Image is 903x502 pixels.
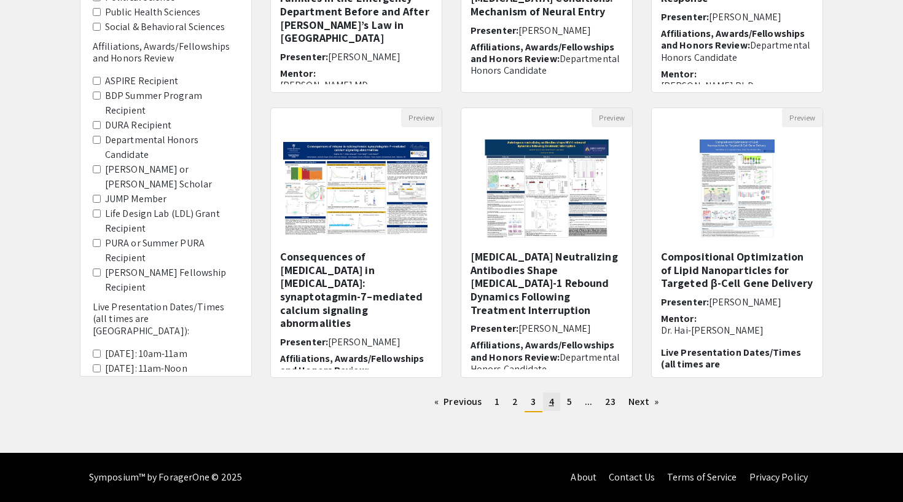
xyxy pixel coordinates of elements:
[687,127,787,250] img: <p><span style="background-color: transparent; color: rgb(0, 0, 0);">Compositional Optimization o...
[782,108,823,127] button: Preview
[661,250,813,290] h5: Compositional Optimization of Lipid Nanoparticles for Targeted β-Cell Gene Delivery
[549,395,554,408] span: 4
[105,133,239,162] label: Departmental Honors Candidate
[280,250,432,330] h5: Consequences of [MEDICAL_DATA] in [MEDICAL_DATA]: synaptotagmin-7–mediated calcium signaling abno...
[105,118,171,133] label: DURA Recipient
[105,265,239,295] label: [PERSON_NAME] Fellowship Recipient
[661,27,805,52] span: Affiliations, Awards/Fellowships and Honors Review:
[401,108,442,127] button: Preview
[280,67,316,80] span: Mentor:
[471,41,614,65] span: Affiliations, Awards/Fellowships and Honors Review:
[328,50,401,63] span: [PERSON_NAME]
[749,471,808,484] a: Privacy Policy
[661,39,810,63] span: Departmental Honors Candidate
[105,376,181,391] label: [DATE]: 1pm-2pm
[571,471,596,484] a: About
[471,250,623,316] h5: [MEDICAL_DATA] Neutralizing Antibodies Shape [MEDICAL_DATA]-1 Rebound Dynamics Following Treatmen...
[428,393,488,411] a: Previous page
[280,336,432,348] h6: Presenter:
[661,296,813,308] h6: Presenter:
[661,68,697,80] span: Mentor:
[461,108,633,378] div: Open Presentation <p class="ql-align-center"><strong>Autologous Neutralizing Antibodies Shape HIV...
[105,236,239,265] label: PURA or Summer PURA Recipient
[512,395,518,408] span: 2
[667,471,737,484] a: Terms of Service
[89,453,242,502] div: Symposium™ by ForagerOne © 2025
[105,88,239,118] label: BDP Summer Program Recipient
[280,51,432,63] h6: Presenter:
[105,192,166,206] label: JUMP Member
[661,11,813,23] h6: Presenter:
[93,301,239,337] h6: Live Presentation Dates/Times (all times are [GEOGRAPHIC_DATA]):
[280,352,424,377] span: Affiliations, Awards/Fellowships and Honors Review:
[105,5,200,20] label: Public Health Sciences
[661,346,801,382] span: Live Presentation Dates/Times (all times are [GEOGRAPHIC_DATA])::
[328,335,401,348] span: [PERSON_NAME]
[518,322,591,335] span: [PERSON_NAME]
[585,395,592,408] span: ...
[531,395,536,408] span: 3
[105,206,239,236] label: Life Design Lab (LDL) Grant Recipient
[105,361,187,376] label: [DATE]: 11am-Noon
[651,108,823,378] div: Open Presentation <p><span style="background-color: transparent; color: rgb(0, 0, 0);">Compositio...
[271,130,442,248] img: <p>Consequences of relapse in schizophrenia: synaptotagmin-7–mediated calcium signaling abnormali...
[471,52,620,77] span: Departmental Honors Candidate
[471,127,622,250] img: <p class="ql-align-center"><strong>Autologous Neutralizing Antibodies Shape HIV-1 Rebound Dynamic...
[622,393,665,411] a: Next page
[471,25,623,36] h6: Presenter:
[567,395,572,408] span: 5
[609,471,655,484] a: Contact Us
[661,324,813,336] p: Dr. Hai-[PERSON_NAME]
[518,24,591,37] span: [PERSON_NAME]
[592,108,632,127] button: Preview
[270,108,442,378] div: Open Presentation <p>Consequences of relapse in schizophrenia: synaptotagmin-7–mediated calcium s...
[709,10,781,23] span: [PERSON_NAME]
[471,323,623,334] h6: Presenter:
[471,351,620,375] span: Departmental Honors Candidate
[105,162,239,192] label: [PERSON_NAME] or [PERSON_NAME] Scholar
[9,447,52,493] iframe: Chat
[280,79,432,91] p: [PERSON_NAME] MD
[93,41,239,64] h6: Affiliations, Awards/Fellowships and Honors Review
[105,347,187,361] label: [DATE]: 10am-11am
[495,395,499,408] span: 1
[661,80,813,92] p: [PERSON_NAME] PhD
[471,80,506,93] span: Mentor:
[105,74,179,88] label: ASPIRE Recipient
[605,395,616,408] span: 23
[471,339,614,363] span: Affiliations, Awards/Fellowships and Honors Review:
[270,393,823,412] ul: Pagination
[709,296,781,308] span: [PERSON_NAME]
[661,312,697,325] span: Mentor:
[105,20,225,34] label: Social & Behavioral Sciences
